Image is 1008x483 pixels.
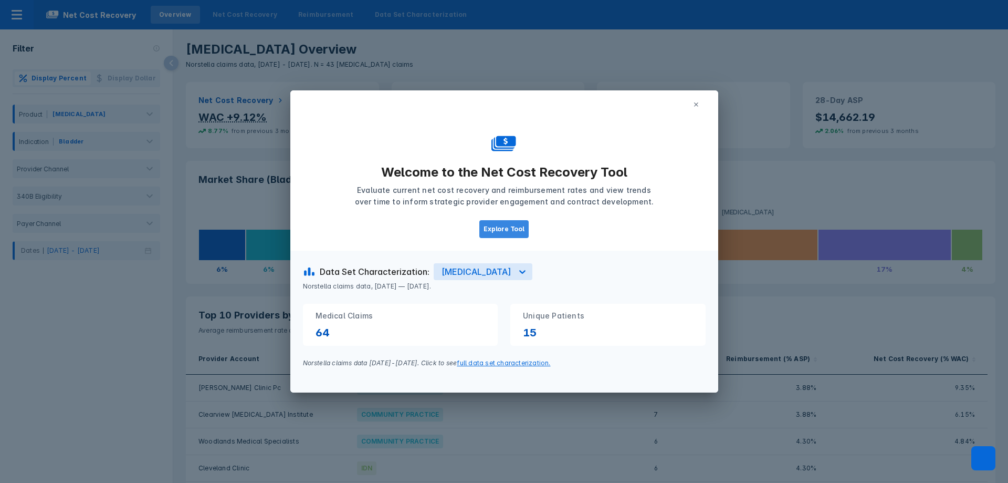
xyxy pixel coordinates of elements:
[479,220,529,238] button: Explore Tool
[303,358,718,368] div: Norstella claims data [DATE]-[DATE]. Click to see
[971,446,995,470] div: Contact Support
[353,184,655,208] p: Evaluate current net cost recovery and reimbursement rates and view trends over time to inform st...
[316,306,486,326] p: Medical Claims
[381,165,627,180] p: Welcome to the Net Cost Recovery Tool
[320,265,429,278] div: Data Set Characterization:
[442,265,511,278] div: [MEDICAL_DATA]
[523,326,693,340] p: 15
[457,359,550,367] a: full data set characterization.
[523,306,693,326] p: Unique Patients
[303,280,718,291] div: Norstella claims data, [DATE] — [DATE].
[316,326,486,340] p: 64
